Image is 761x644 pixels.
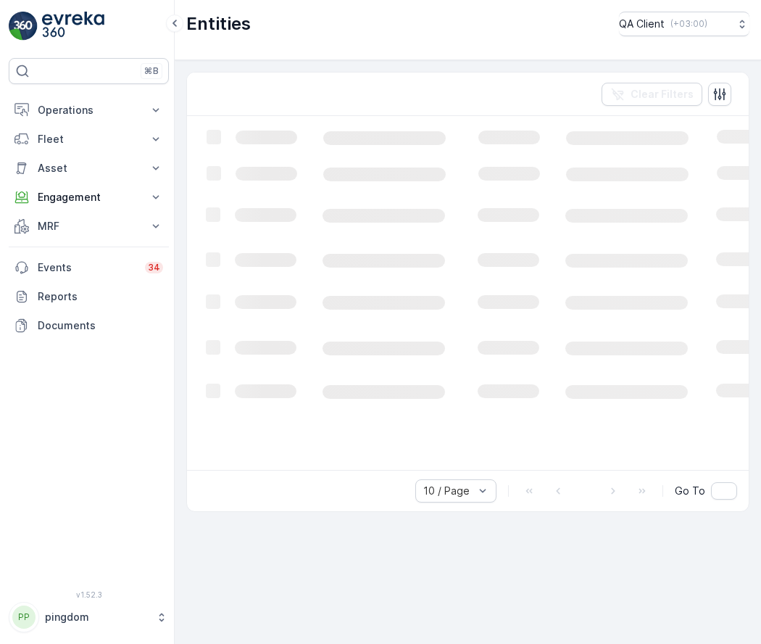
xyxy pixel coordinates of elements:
button: Asset [9,154,169,183]
button: Engagement [9,183,169,212]
button: MRF [9,212,169,241]
img: logo_light-DOdMpM7g.png [42,12,104,41]
a: Reports [9,282,169,311]
p: 34 [148,262,160,273]
p: pingdom [45,610,149,624]
p: Fleet [38,132,140,146]
p: ⌘B [144,65,159,77]
button: QA Client(+03:00) [619,12,749,36]
p: ( +03:00 ) [670,18,707,30]
span: Go To [675,484,705,498]
p: Asset [38,161,140,176]
p: Operations [38,103,140,117]
span: v 1.52.3 [9,590,169,599]
img: logo [9,12,38,41]
button: Fleet [9,125,169,154]
p: QA Client [619,17,665,31]
div: PP [12,606,36,629]
button: PPpingdom [9,602,169,632]
p: Documents [38,318,163,333]
p: Events [38,260,136,275]
p: Clear Filters [631,87,694,102]
a: Documents [9,311,169,340]
a: Events34 [9,253,169,282]
p: Entities [186,12,251,36]
p: MRF [38,219,140,234]
p: Reports [38,289,163,304]
p: Engagement [38,190,140,205]
button: Clear Filters [602,83,702,106]
button: Operations [9,96,169,125]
